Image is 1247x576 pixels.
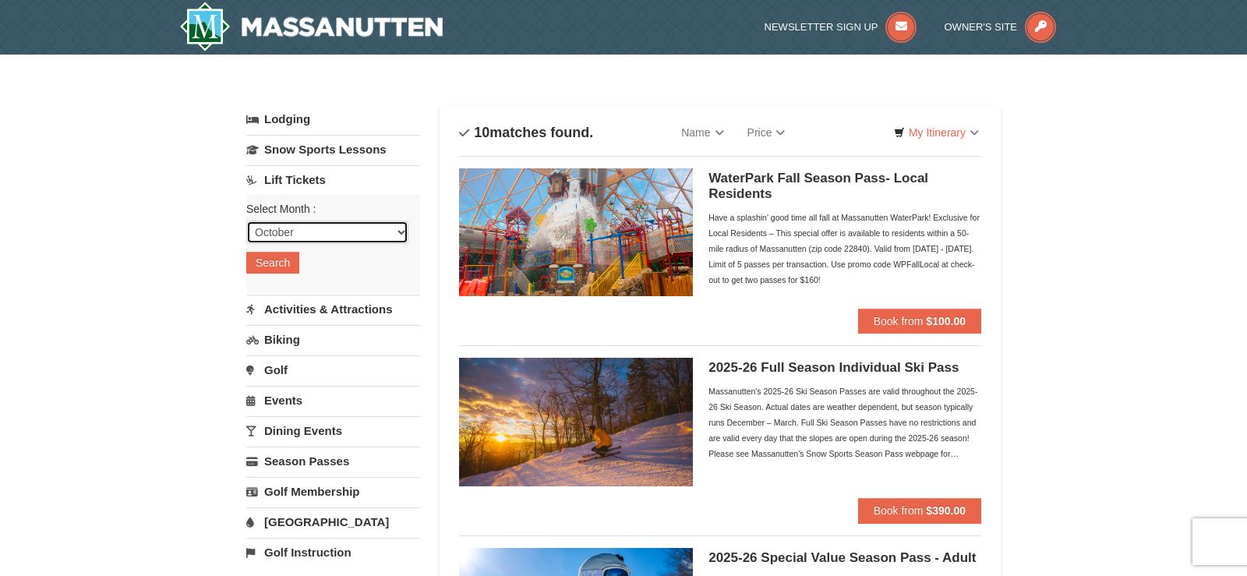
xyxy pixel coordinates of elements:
[179,2,443,51] img: Massanutten Resort Logo
[708,210,981,288] div: Have a splashin' good time all fall at Massanutten WaterPark! Exclusive for Local Residents – Thi...
[884,121,989,144] a: My Itinerary
[246,295,420,323] a: Activities & Attractions
[459,358,693,486] img: 6619937-208-2295c65e.jpg
[708,171,981,202] h5: WaterPark Fall Season Pass- Local Residents
[246,477,420,506] a: Golf Membership
[246,105,420,133] a: Lodging
[246,325,420,354] a: Biking
[765,21,917,33] a: Newsletter Sign Up
[945,21,1057,33] a: Owner's Site
[708,360,981,376] h5: 2025-26 Full Season Individual Ski Pass
[708,383,981,461] div: Massanutten's 2025-26 Ski Season Passes are valid throughout the 2025-26 Ski Season. Actual dates...
[874,315,924,327] span: Book from
[246,252,299,274] button: Search
[459,168,693,296] img: 6619937-212-8c750e5f.jpg
[926,504,966,517] strong: $390.00
[246,355,420,384] a: Golf
[246,135,420,164] a: Snow Sports Lessons
[246,165,420,194] a: Lift Tickets
[246,386,420,415] a: Events
[246,538,420,567] a: Golf Instruction
[945,21,1018,33] span: Owner's Site
[246,507,420,536] a: [GEOGRAPHIC_DATA]
[474,125,489,140] span: 10
[926,315,966,327] strong: $100.00
[874,504,924,517] span: Book from
[858,309,981,334] button: Book from $100.00
[246,416,420,445] a: Dining Events
[669,117,735,148] a: Name
[858,498,981,523] button: Book from $390.00
[765,21,878,33] span: Newsletter Sign Up
[179,2,443,51] a: Massanutten Resort
[246,447,420,475] a: Season Passes
[708,550,981,566] h5: 2025-26 Special Value Season Pass - Adult
[246,201,408,217] label: Select Month :
[459,125,593,140] h4: matches found.
[736,117,797,148] a: Price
